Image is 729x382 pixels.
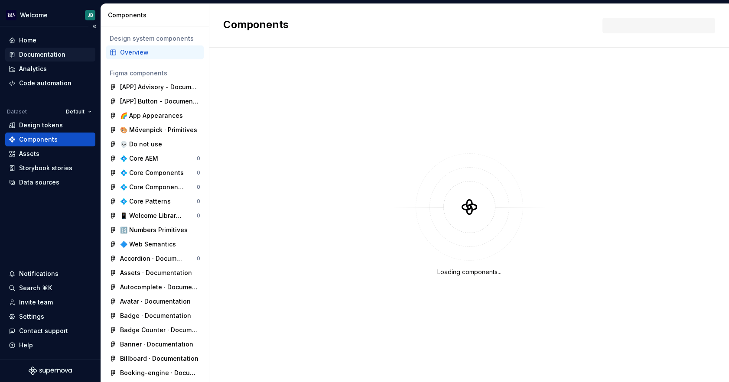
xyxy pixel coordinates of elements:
[19,327,68,335] div: Contact support
[5,338,95,352] button: Help
[106,237,204,251] a: 🔷 Web Semantics
[197,255,200,262] div: 0
[19,135,58,144] div: Components
[106,223,204,237] a: 🔢 Numbers Primitives
[437,268,501,276] div: Loading components...
[120,311,191,320] div: Badge · Documentation
[120,240,176,249] div: 🔷 Web Semantics
[120,168,184,177] div: 💠 Core Components
[120,369,200,377] div: Booking-engine · Documentation
[120,48,200,57] div: Overview
[106,366,204,380] a: Booking-engine · Documentation
[106,209,204,223] a: 📱 Welcome Library [App]0
[120,297,191,306] div: Avatar · Documentation
[19,341,33,350] div: Help
[120,154,158,163] div: 💠 Core AEM
[106,309,204,323] a: Badge · Documentation
[19,79,72,87] div: Code automation
[106,152,204,165] a: 💠 Core AEM0
[110,69,200,78] div: Figma components
[197,212,200,219] div: 0
[106,166,204,180] a: 💠 Core Components0
[20,11,48,19] div: Welcome
[19,65,47,73] div: Analytics
[108,11,205,19] div: Components
[19,50,65,59] div: Documentation
[197,155,200,162] div: 0
[5,33,95,47] a: Home
[5,161,95,175] a: Storybook stories
[120,140,162,149] div: 💀 Do not use
[19,149,39,158] div: Assets
[5,281,95,295] button: Search ⌘K
[5,48,95,62] a: Documentation
[5,267,95,281] button: Notifications
[5,324,95,338] button: Contact support
[106,266,204,280] a: Assets · Documentation
[223,18,289,33] h2: Components
[88,12,93,19] div: JB
[120,183,185,191] div: 💠 Core Components [APP]
[19,178,59,187] div: Data sources
[106,45,204,59] a: Overview
[120,197,171,206] div: 💠 Core Patterns
[2,6,99,24] button: WelcomeJB
[19,269,59,278] div: Notifications
[19,298,53,307] div: Invite team
[120,211,185,220] div: 📱 Welcome Library [App]
[19,121,63,129] div: Design tokens
[120,326,200,334] div: Badge Counter · Documentation
[106,352,204,366] a: Billboard · Documentation
[106,323,204,337] a: Badge Counter · Documentation
[120,126,197,134] div: 🎨 Mövenpick · Primitives
[120,340,193,349] div: Banner · Documentation
[5,133,95,146] a: Components
[120,97,200,106] div: [APP] Button - Documentation
[120,83,200,91] div: [APP] Advisory - Documentation
[66,108,85,115] span: Default
[62,106,95,118] button: Default
[106,252,204,265] a: Accordion · Documentation0
[197,169,200,176] div: 0
[106,337,204,351] a: Banner · Documentation
[120,283,200,291] div: Autocomplete · Documentation
[5,295,95,309] a: Invite team
[19,312,44,321] div: Settings
[106,194,204,208] a: 💠 Core Patterns0
[5,175,95,189] a: Data sources
[106,280,204,294] a: Autocomplete · Documentation
[120,226,188,234] div: 🔢 Numbers Primitives
[106,137,204,151] a: 💀 Do not use
[88,20,101,32] button: Collapse sidebar
[5,62,95,76] a: Analytics
[19,164,72,172] div: Storybook stories
[106,80,204,94] a: [APP] Advisory - Documentation
[197,198,200,205] div: 0
[110,34,200,43] div: Design system components
[19,284,52,292] div: Search ⌘K
[120,354,199,363] div: Billboard · Documentation
[106,123,204,137] a: 🎨 Mövenpick · Primitives
[29,366,72,375] svg: Supernova Logo
[120,254,185,263] div: Accordion · Documentation
[197,184,200,191] div: 0
[106,94,204,108] a: [APP] Button - Documentation
[106,109,204,123] a: 🌈 App Appearances
[5,310,95,324] a: Settings
[5,147,95,161] a: Assets
[106,180,204,194] a: 💠 Core Components [APP]0
[120,269,192,277] div: Assets · Documentation
[19,36,36,45] div: Home
[120,111,183,120] div: 🌈 App Appearances
[7,108,27,115] div: Dataset
[6,10,16,20] img: 605a6a57-6d48-4b1b-b82b-b0bc8b12f237.png
[5,118,95,132] a: Design tokens
[106,295,204,308] a: Avatar · Documentation
[5,76,95,90] a: Code automation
